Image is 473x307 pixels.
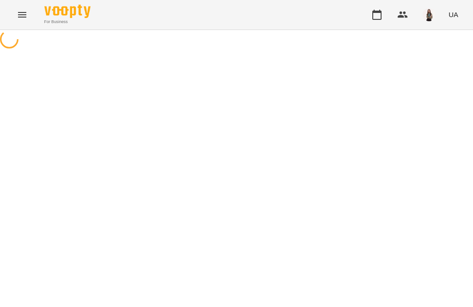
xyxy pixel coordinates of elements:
button: UA [445,6,462,23]
span: UA [449,10,458,19]
img: Voopty Logo [44,5,91,18]
img: 6aba04e32ee3c657c737aeeda4e83600.jpg [423,8,436,21]
button: Menu [11,4,33,26]
span: For Business [44,19,91,25]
